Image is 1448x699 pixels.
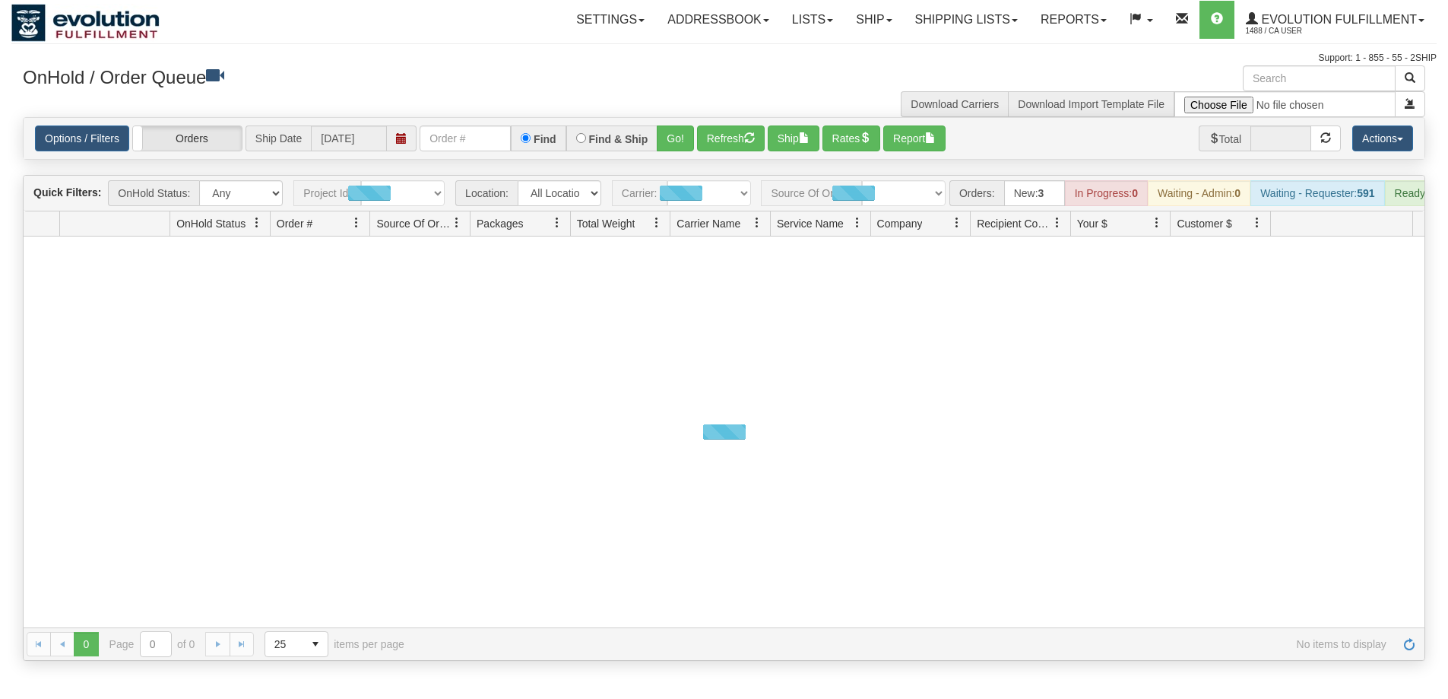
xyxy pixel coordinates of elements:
div: New: [1004,180,1065,206]
span: Customer $ [1177,216,1231,231]
span: Orders: [949,180,1004,206]
strong: 3 [1038,187,1044,199]
span: Location: [455,180,518,206]
a: Customer $ filter column settings [1244,210,1270,236]
img: logo1488.jpg [11,4,160,42]
span: Ship Date [246,126,311,151]
span: Carrier Name [676,216,740,231]
button: Actions [1352,126,1413,151]
span: Page 0 [74,632,98,656]
button: Ship [768,126,819,151]
strong: 0 [1234,187,1240,199]
strong: 0 [1132,187,1138,199]
span: Evolution Fulfillment [1258,13,1417,26]
div: Support: 1 - 855 - 55 - 2SHIP [11,52,1437,65]
a: Addressbook [656,1,781,39]
a: OnHold Status filter column settings [244,210,270,236]
a: Evolution Fulfillment 1488 / CA User [1234,1,1436,39]
button: Rates [822,126,881,151]
a: Options / Filters [35,126,129,151]
span: 25 [274,637,294,652]
a: Shipping lists [904,1,1029,39]
a: Total Weight filter column settings [644,210,670,236]
span: 1488 / CA User [1246,24,1360,39]
span: OnHold Status: [108,180,199,206]
span: Company [877,216,923,231]
button: Report [883,126,946,151]
a: Download Import Template File [1018,98,1164,110]
a: Reports [1029,1,1118,39]
label: Quick Filters: [33,185,101,200]
a: Your $ filter column settings [1144,210,1170,236]
a: Refresh [1397,632,1421,656]
span: Total Weight [577,216,635,231]
div: grid toolbar [24,176,1424,211]
button: Search [1395,65,1425,91]
span: Page of 0 [109,631,195,657]
a: Settings [565,1,656,39]
span: No items to display [426,638,1386,650]
span: select [303,632,328,656]
span: Total [1199,126,1251,151]
span: OnHold Status [176,216,246,231]
span: Source Of Order [376,216,451,231]
span: Your $ [1077,216,1107,231]
span: Service Name [777,216,844,231]
label: Find [534,134,556,145]
a: Packages filter column settings [544,210,570,236]
div: Waiting - Requester: [1250,180,1384,206]
div: Waiting - Admin: [1148,180,1250,206]
div: In Progress: [1065,180,1148,206]
a: Recipient Country filter column settings [1044,210,1070,236]
a: Download Carriers [911,98,999,110]
span: Packages [477,216,523,231]
input: Order # [420,126,511,151]
a: Carrier Name filter column settings [744,210,770,236]
a: Lists [781,1,844,39]
input: Search [1243,65,1396,91]
span: Recipient Country [977,216,1051,231]
a: Order # filter column settings [344,210,369,236]
a: Ship [844,1,903,39]
a: Company filter column settings [944,210,970,236]
button: Go! [657,126,694,151]
span: Order # [277,216,312,231]
label: Orders [133,126,242,151]
a: Source Of Order filter column settings [444,210,470,236]
strong: 591 [1357,187,1374,199]
input: Import [1174,91,1396,117]
span: items per page [265,631,404,657]
span: Page sizes drop down [265,631,328,657]
h3: OnHold / Order Queue [23,65,713,87]
button: Refresh [697,126,765,151]
a: Service Name filter column settings [844,210,870,236]
label: Find & Ship [589,134,648,145]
